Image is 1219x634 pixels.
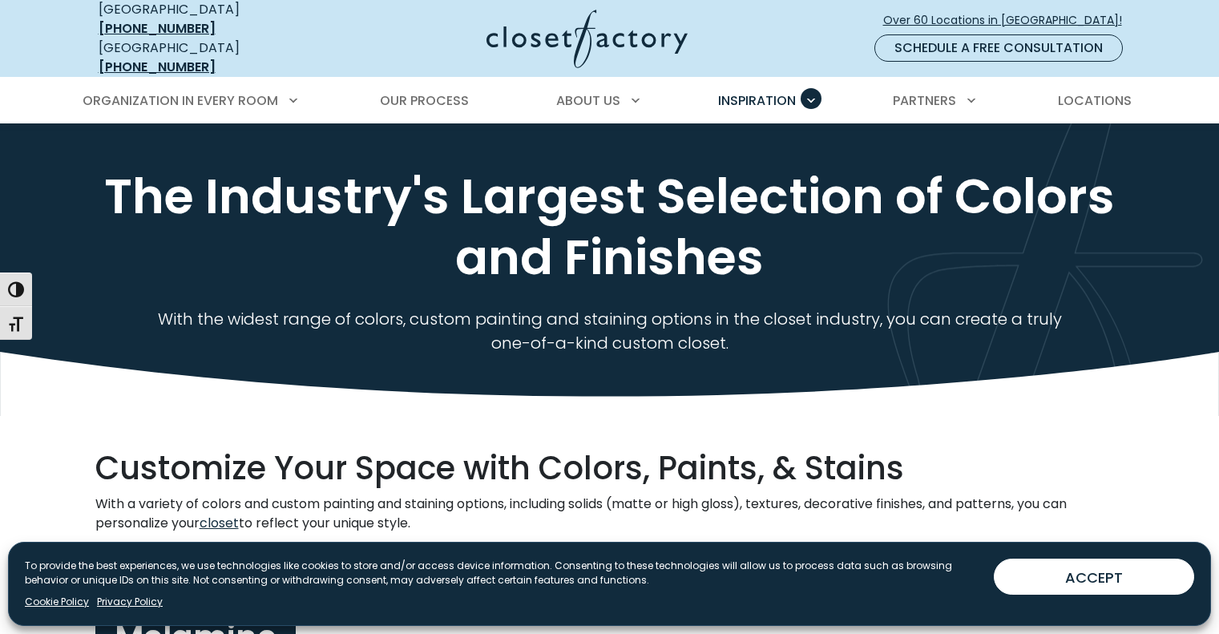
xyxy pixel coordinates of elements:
[97,595,163,609] a: Privacy Policy
[556,91,620,110] span: About Us
[882,6,1136,34] a: Over 60 Locations in [GEOGRAPHIC_DATA]!
[71,79,1148,123] nav: Primary Menu
[95,495,1124,533] p: With a variety of colors and custom painting and staining options, including solids (matte or hig...
[99,19,216,38] a: [PHONE_NUMBER]
[83,91,278,110] span: Organization in Every Room
[380,91,469,110] span: Our Process
[95,448,1124,488] h5: Customize Your Space with Colors, Paints, & Stains
[1058,91,1132,110] span: Locations
[486,10,688,68] img: Closet Factory Logo
[99,38,331,77] div: [GEOGRAPHIC_DATA]
[95,166,1124,288] h1: The Industry's Largest Selection of Colors and Finishes
[200,514,239,532] a: closet
[883,12,1135,29] span: Over 60 Locations in [GEOGRAPHIC_DATA]!
[99,58,216,76] a: [PHONE_NUMBER]
[893,91,956,110] span: Partners
[25,595,89,609] a: Cookie Policy
[158,308,1062,354] span: With the widest range of colors, custom painting and staining options in the closet industry, you...
[25,559,981,588] p: To provide the best experiences, we use technologies like cookies to store and/or access device i...
[718,91,796,110] span: Inspiration
[874,34,1123,62] a: Schedule a Free Consultation
[994,559,1194,595] button: ACCEPT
